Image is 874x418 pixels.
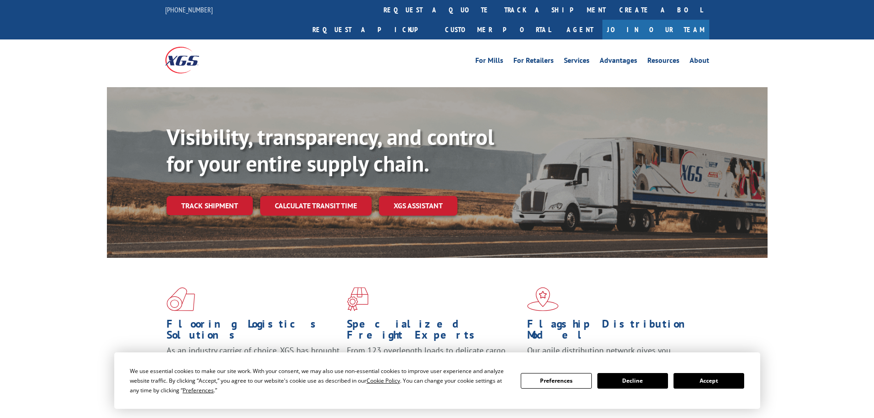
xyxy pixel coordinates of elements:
[557,20,602,39] a: Agent
[647,57,679,67] a: Resources
[597,373,668,389] button: Decline
[367,377,400,385] span: Cookie Policy
[475,57,503,67] a: For Mills
[564,57,590,67] a: Services
[260,196,372,216] a: Calculate transit time
[602,20,709,39] a: Join Our Team
[183,386,214,394] span: Preferences
[167,345,340,378] span: As an industry carrier of choice, XGS has brought innovation and dedication to flooring logistics...
[527,287,559,311] img: xgs-icon-flagship-distribution-model-red
[114,352,760,409] div: Cookie Consent Prompt
[379,196,457,216] a: XGS ASSISTANT
[167,196,253,215] a: Track shipment
[347,318,520,345] h1: Specialized Freight Experts
[527,318,701,345] h1: Flagship Distribution Model
[347,287,368,311] img: xgs-icon-focused-on-flooring-red
[690,57,709,67] a: About
[306,20,438,39] a: Request a pickup
[674,373,744,389] button: Accept
[600,57,637,67] a: Advantages
[438,20,557,39] a: Customer Portal
[527,345,696,367] span: Our agile distribution network gives you nationwide inventory management on demand.
[347,345,520,386] p: From 123 overlength loads to delicate cargo, our experienced staff knows the best way to move you...
[167,287,195,311] img: xgs-icon-total-supply-chain-intelligence-red
[167,123,494,178] b: Visibility, transparency, and control for your entire supply chain.
[167,318,340,345] h1: Flooring Logistics Solutions
[165,5,213,14] a: [PHONE_NUMBER]
[130,366,510,395] div: We use essential cookies to make our site work. With your consent, we may also use non-essential ...
[521,373,591,389] button: Preferences
[513,57,554,67] a: For Retailers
